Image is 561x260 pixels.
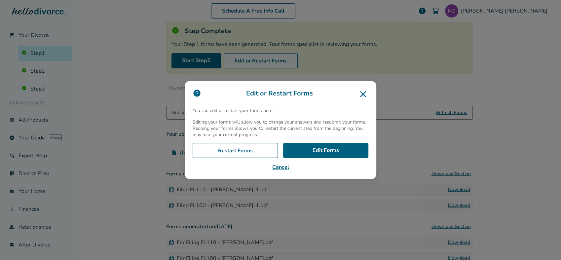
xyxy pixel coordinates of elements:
a: Edit Forms [283,143,368,158]
iframe: Chat Widget [528,228,561,260]
a: Restart Forms [193,143,278,158]
img: icon [193,89,201,97]
p: You can edit or restart your forms here. [193,107,368,114]
h3: Edit or Restart Forms [193,89,368,99]
button: Cancel [193,163,368,171]
p: Editing your forms will allow you to change your answers and resubmit your forms. Redoing your fo... [193,119,368,138]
